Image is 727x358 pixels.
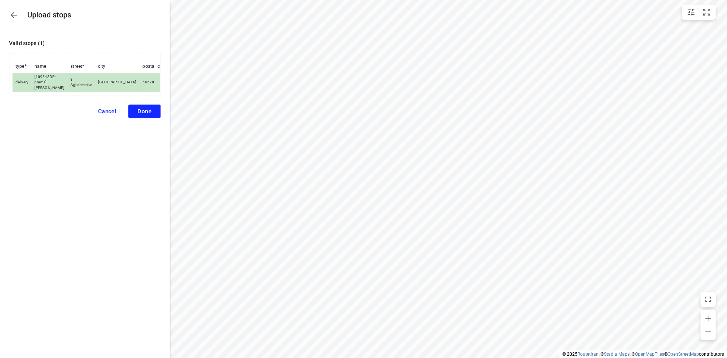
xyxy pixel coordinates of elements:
[67,73,95,92] td: 3 Agilolfstraße
[699,5,714,20] button: Fit zoom
[577,352,599,357] a: Routetitan
[9,39,161,47] p: Valid stops ( 1 )
[12,73,31,92] td: delivery
[31,73,67,92] td: [109543DE-pmma] [PERSON_NAME]
[31,60,67,73] th: name
[137,108,151,115] span: Done
[139,73,173,92] td: 50678
[95,73,140,92] td: [GEOGRAPHIC_DATA]
[139,60,173,73] th: postal_code *
[89,105,126,118] button: Cancel
[668,352,699,357] a: OpenStreetMap
[562,352,724,357] li: © 2025 , © , © © contributors
[683,5,699,20] button: Map settings
[604,352,630,357] a: Stadia Maps
[27,11,71,19] h5: Upload stops
[12,60,31,73] th: type *
[67,60,95,73] th: street *
[682,5,716,20] div: small contained button group
[98,108,117,115] span: Cancel
[128,105,161,118] button: Done
[635,352,664,357] a: OpenMapTiles
[95,60,140,73] th: city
